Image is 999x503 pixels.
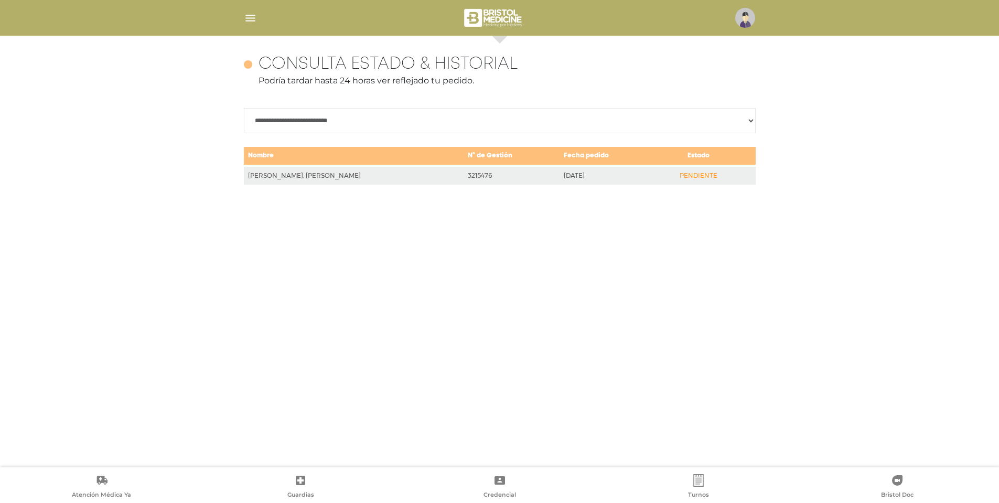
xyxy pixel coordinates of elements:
[244,166,464,185] td: [PERSON_NAME], [PERSON_NAME]
[259,55,518,74] h4: Consulta estado & historial
[688,491,709,500] span: Turnos
[201,474,400,501] a: Guardias
[287,491,314,500] span: Guardias
[657,166,740,185] td: PENDIENTE
[400,474,599,501] a: Credencial
[244,12,257,25] img: Cober_menu-lines-white.svg
[244,146,464,166] td: Nombre
[464,166,560,185] td: 3215476
[484,491,516,500] span: Credencial
[463,5,525,30] img: bristol-medicine-blanco.png
[72,491,131,500] span: Atención Médica Ya
[881,491,914,500] span: Bristol Doc
[2,474,201,501] a: Atención Médica Ya
[560,166,657,185] td: [DATE]
[599,474,798,501] a: Turnos
[735,8,755,28] img: profile-placeholder.svg
[798,474,997,501] a: Bristol Doc
[244,74,756,87] p: Podría tardar hasta 24 horas ver reflejado tu pedido.
[657,146,740,166] td: Estado
[560,146,657,166] td: Fecha pedido
[464,146,560,166] td: N° de Gestión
